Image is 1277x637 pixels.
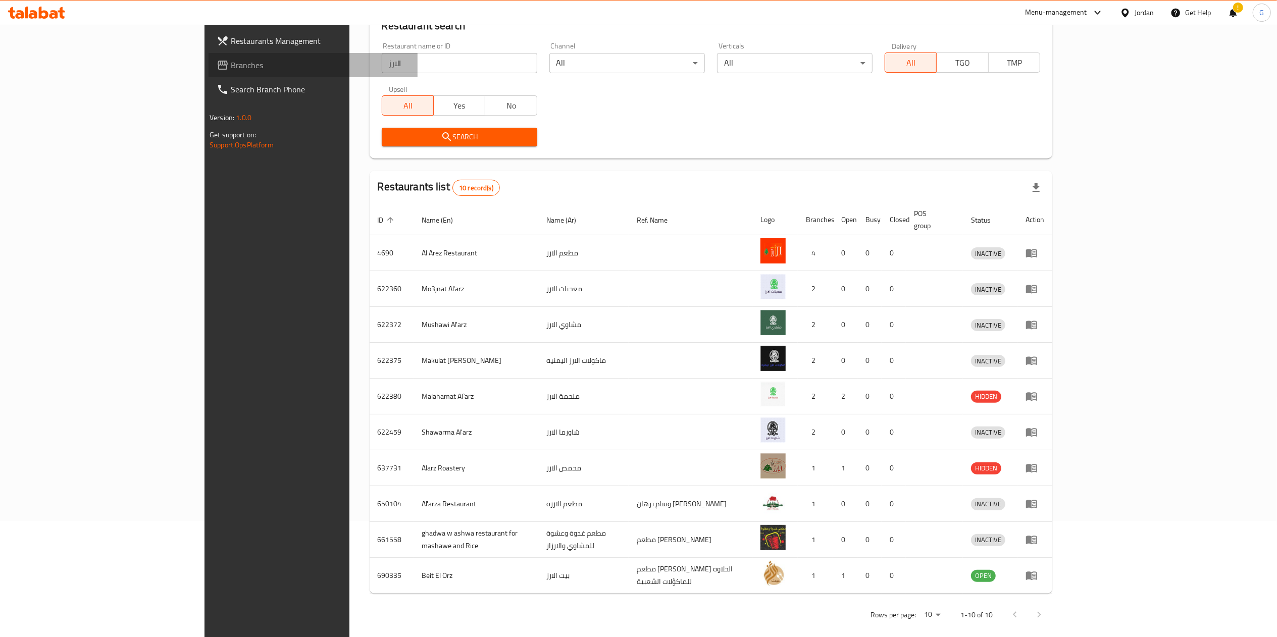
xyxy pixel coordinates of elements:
span: INACTIVE [971,320,1005,331]
td: Shawarma Al'arz [414,414,539,450]
td: 0 [857,235,882,271]
td: شاورما الارز [538,414,629,450]
div: INACTIVE [971,247,1005,259]
td: 1 [798,486,833,522]
span: INACTIVE [971,498,1005,510]
td: 0 [833,343,857,379]
span: INACTIVE [971,534,1005,546]
span: All [889,56,933,70]
span: Name (Ar) [546,214,589,226]
button: Search [382,128,537,146]
span: INACTIVE [971,355,1005,367]
td: 0 [857,486,882,522]
span: INACTIVE [971,427,1005,438]
img: Beit El Orz [760,561,786,586]
img: Mo3jnat Al'arz [760,274,786,299]
div: Menu [1026,318,1044,331]
label: Upsell [389,85,407,92]
button: All [885,52,937,73]
td: 0 [833,414,857,450]
td: معجنات الارز [538,271,629,307]
span: Name (En) [422,214,467,226]
span: POS group [914,207,951,232]
button: No [485,95,537,116]
td: 0 [857,307,882,343]
th: Logo [752,204,798,235]
th: Closed [882,204,906,235]
td: 0 [857,558,882,594]
span: HIDDEN [971,462,1001,474]
div: Menu [1026,283,1044,295]
td: 0 [882,379,906,414]
td: 1 [798,522,833,558]
span: Version: [210,111,234,124]
div: HIDDEN [971,462,1001,474]
td: مطعم [PERSON_NAME] [629,522,752,558]
td: 0 [882,235,906,271]
td: 0 [882,522,906,558]
img: Al Arez Restaurant [760,238,786,263]
span: Ref. Name [637,214,681,226]
td: 0 [857,522,882,558]
img: Mushawi Al'arz [760,310,786,335]
a: Search Branch Phone [209,77,418,101]
span: OPEN [971,570,996,581]
span: HIDDEN [971,391,1001,402]
span: Restaurants Management [231,35,410,47]
span: G [1259,7,1264,18]
td: Makulat [PERSON_NAME] [414,343,539,379]
td: 1 [833,558,857,594]
td: 2 [798,343,833,379]
span: INACTIVE [971,284,1005,295]
span: All [386,98,430,113]
td: 2 [833,379,857,414]
img: Alarz Roastery [760,453,786,479]
div: Menu [1026,498,1044,510]
img: ghadwa w ashwa restaurant for mashawe and Rice [760,525,786,550]
div: Rows per page: [920,607,944,622]
span: Branches [231,59,410,71]
td: 2 [798,379,833,414]
div: Total records count [452,180,500,196]
div: Menu-management [1025,7,1087,19]
h2: Restaurant search [382,18,1040,33]
td: 1 [833,450,857,486]
th: Branches [798,204,833,235]
span: Search [390,131,529,143]
td: Mushawi Al'arz [414,307,539,343]
td: بيت الارز [538,558,629,594]
td: 0 [857,414,882,450]
h2: Restaurants list [378,179,500,196]
div: Menu [1026,462,1044,474]
div: HIDDEN [971,391,1001,403]
td: 0 [882,414,906,450]
td: 0 [833,486,857,522]
a: Support.OpsPlatform [210,138,274,151]
td: 2 [798,271,833,307]
span: 1.0.0 [236,111,251,124]
span: ID [378,214,397,226]
div: Menu [1026,247,1044,259]
td: 0 [833,235,857,271]
div: INACTIVE [971,427,1005,439]
div: INACTIVE [971,283,1005,295]
th: Action [1017,204,1052,235]
a: Branches [209,53,418,77]
button: TMP [988,52,1040,73]
td: 2 [798,307,833,343]
span: Yes [438,98,481,113]
button: TGO [936,52,988,73]
td: 0 [833,307,857,343]
td: مشاوي الارز [538,307,629,343]
td: 0 [833,271,857,307]
div: Jordan [1135,7,1154,18]
span: TMP [993,56,1036,70]
button: All [382,95,434,116]
td: محمص الارز [538,450,629,486]
td: ملحمة الارز [538,379,629,414]
th: Open [833,204,857,235]
td: Mo3jnat Al'arz [414,271,539,307]
td: 0 [882,307,906,343]
img: Makulat Al'arz Alyamani [760,346,786,371]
